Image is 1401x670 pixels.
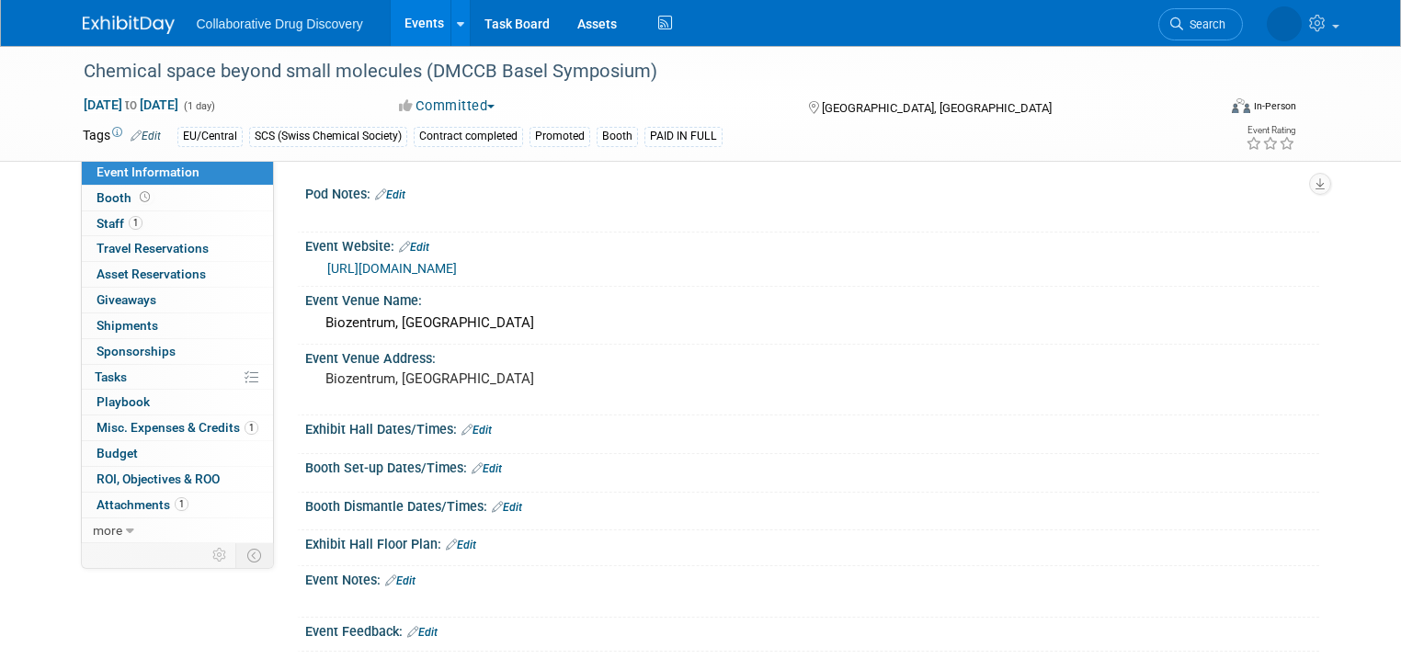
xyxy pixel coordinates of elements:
[305,233,1319,256] div: Event Website:
[82,493,273,517] a: Attachments1
[1158,8,1243,40] a: Search
[82,211,273,236] a: Staff1
[97,446,138,460] span: Budget
[204,543,236,567] td: Personalize Event Tab Strip
[385,574,416,587] a: Edit
[97,190,154,205] span: Booth
[131,130,161,142] a: Edit
[82,467,273,492] a: ROI, Objectives & ROO
[97,318,158,333] span: Shipments
[82,262,273,287] a: Asset Reservations
[319,309,1305,337] div: Biozentrum, [GEOGRAPHIC_DATA]
[305,530,1319,554] div: Exhibit Hall Floor Plan:
[1232,98,1250,113] img: Format-Inperson.png
[1267,6,1302,41] img: Amanda Briggs
[136,190,154,204] span: Booth not reserved yet
[82,160,273,185] a: Event Information
[375,188,405,201] a: Edit
[492,501,522,514] a: Edit
[175,497,188,511] span: 1
[644,127,723,146] div: PAID IN FULL
[82,186,273,210] a: Booth
[197,17,363,31] span: Collaborative Drug Discovery
[305,493,1319,517] div: Booth Dismantle Dates/Times:
[1253,99,1296,113] div: In-Person
[399,241,429,254] a: Edit
[305,345,1319,368] div: Event Venue Address:
[461,424,492,437] a: Edit
[182,100,215,112] span: (1 day)
[1246,126,1295,135] div: Event Rating
[97,471,220,486] span: ROI, Objectives & ROO
[97,292,156,307] span: Giveaways
[83,16,175,34] img: ExhibitDay
[97,216,142,231] span: Staff
[235,543,273,567] td: Toggle Event Tabs
[325,370,708,387] pre: Biozentrum, [GEOGRAPHIC_DATA]
[83,97,179,113] span: [DATE] [DATE]
[82,518,273,543] a: more
[305,566,1319,590] div: Event Notes:
[97,241,209,256] span: Travel Reservations
[177,127,243,146] div: EU/Central
[97,497,188,512] span: Attachments
[82,313,273,338] a: Shipments
[446,539,476,551] a: Edit
[822,101,1052,115] span: [GEOGRAPHIC_DATA], [GEOGRAPHIC_DATA]
[305,415,1319,439] div: Exhibit Hall Dates/Times:
[1183,17,1225,31] span: Search
[530,127,590,146] div: Promoted
[82,441,273,466] a: Budget
[82,339,273,364] a: Sponsorships
[327,261,457,276] a: [URL][DOMAIN_NAME]
[249,127,407,146] div: SCS (Swiss Chemical Society)
[83,126,161,147] td: Tags
[305,454,1319,478] div: Booth Set-up Dates/Times:
[305,287,1319,310] div: Event Venue Name:
[122,97,140,112] span: to
[82,236,273,261] a: Travel Reservations
[472,462,502,475] a: Edit
[414,127,523,146] div: Contract completed
[82,415,273,440] a: Misc. Expenses & Credits1
[82,365,273,390] a: Tasks
[1117,96,1296,123] div: Event Format
[97,267,206,281] span: Asset Reservations
[77,55,1193,88] div: Chemical space beyond small molecules (DMCCB Basel Symposium)
[97,394,150,409] span: Playbook
[93,523,122,538] span: more
[82,390,273,414] a: Playbook
[245,421,258,435] span: 1
[95,369,127,384] span: Tasks
[97,344,176,358] span: Sponsorships
[97,165,199,179] span: Event Information
[129,216,142,230] span: 1
[305,180,1319,204] div: Pod Notes:
[97,420,258,435] span: Misc. Expenses & Credits
[82,288,273,312] a: Giveaways
[597,127,638,146] div: Booth
[393,97,502,116] button: Committed
[305,618,1319,642] div: Event Feedback:
[407,626,438,639] a: Edit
